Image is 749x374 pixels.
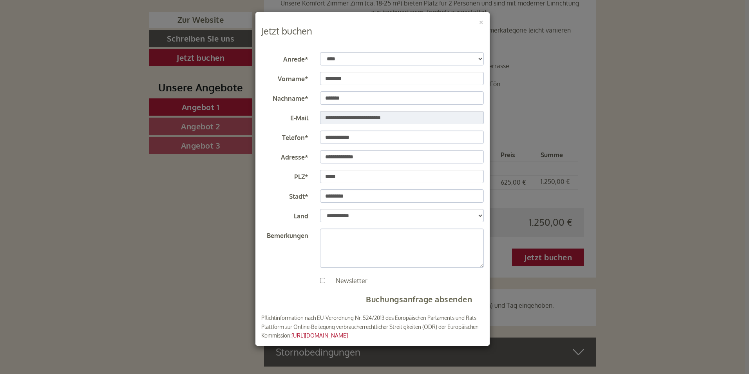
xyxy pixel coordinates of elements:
div: [DATE] [140,6,169,19]
div: Guten Tag, wie können wir Ihnen helfen? [6,21,130,45]
h3: Jetzt buchen [261,26,484,36]
label: Vorname* [255,72,314,84]
small: 18:25 [12,38,127,44]
div: Berghotel Alpenrast [12,23,127,29]
label: Anrede* [255,52,314,64]
a: [URL][DOMAIN_NAME] [291,332,348,339]
label: Nachname* [255,91,314,103]
label: Stadt* [255,189,314,201]
label: Newsletter [328,276,367,285]
label: Land [255,209,314,221]
small: Pflichtinformation nach EU-Verordnung Nr. 524/2013 des Europäischen Parlaments und Rats Plattform... [261,314,479,339]
label: Adresse* [255,150,314,162]
button: × [478,17,484,25]
button: Senden [256,203,309,220]
label: E-Mail [255,111,314,123]
label: Bemerkungen [255,229,314,240]
label: Telefon* [255,131,314,142]
button: Buchungsanfrage absenden [354,291,484,307]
